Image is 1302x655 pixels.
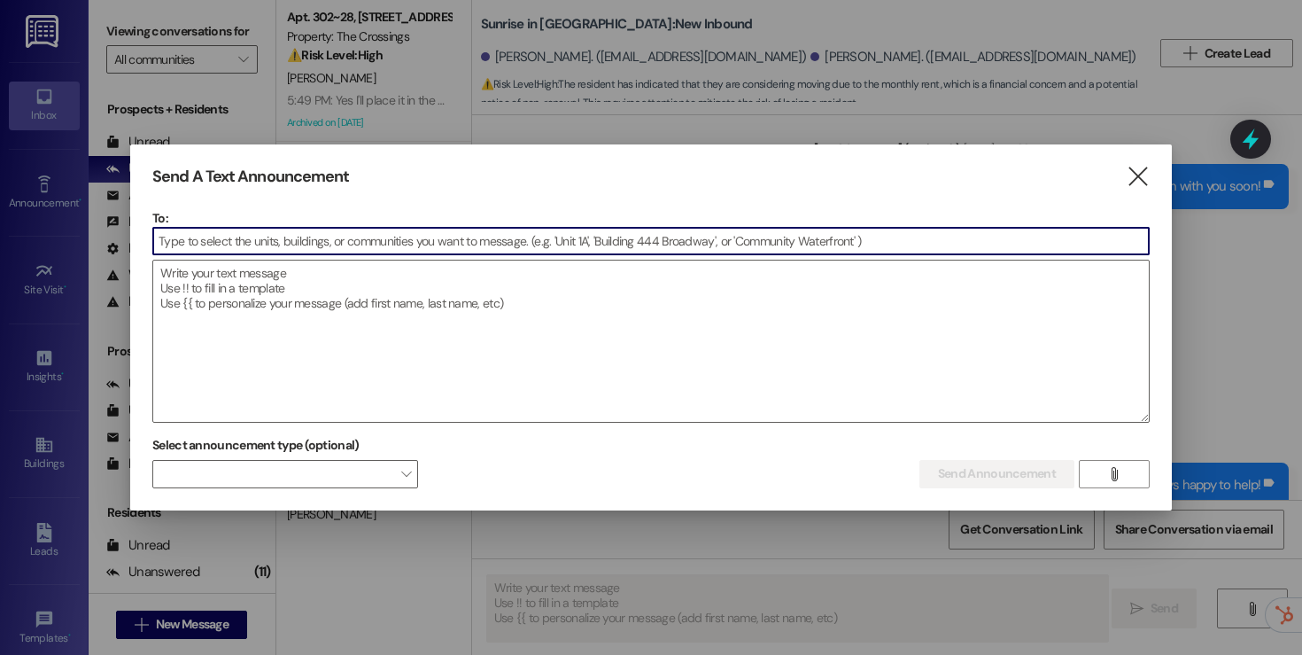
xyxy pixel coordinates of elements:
[919,460,1074,488] button: Send Announcement
[152,432,360,459] label: Select announcement type (optional)
[152,209,1150,227] p: To:
[1126,168,1150,186] i: 
[1107,467,1120,481] i: 
[152,167,349,187] h3: Send A Text Announcement
[153,228,1149,254] input: Type to select the units, buildings, or communities you want to message. (e.g. 'Unit 1A', 'Buildi...
[938,464,1056,483] span: Send Announcement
